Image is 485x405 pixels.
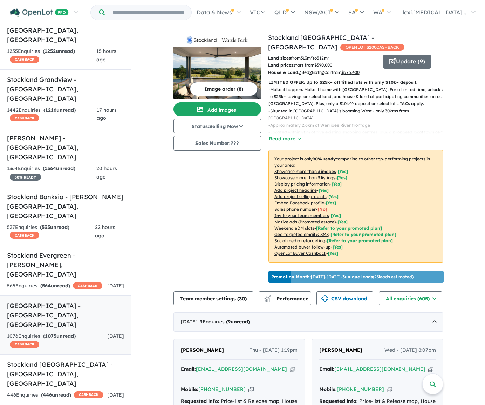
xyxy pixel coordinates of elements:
span: 1252 [45,48,56,54]
span: 20 hours ago [96,165,117,180]
u: 3 [299,70,301,75]
div: 537 Enquir ies [7,223,95,240]
p: Your project is only comparing to other top-performing projects in your area: - - - - - - - - - -... [268,150,443,263]
p: Bed Bath Car from [268,69,378,76]
button: Team member settings (30) [173,291,253,305]
span: Thu - [DATE] 1:19pm [250,346,298,355]
span: 9 [228,319,231,325]
button: CSV download [316,291,373,305]
span: [ Yes ] [338,169,348,174]
u: Geo-targeted email & SMS [274,232,329,237]
span: [Refer to your promoted plan] [327,238,393,243]
sup: 2 [328,55,329,59]
span: [ Yes ] [319,188,329,193]
button: Copy [290,365,295,373]
h5: Stockland Banksia - [PERSON_NAME][GEOGRAPHIC_DATA] , [GEOGRAPHIC_DATA] [7,192,124,221]
span: [ Yes ] [328,194,339,199]
strong: ( unread) [43,48,75,54]
button: Copy [428,365,433,373]
span: 535 [42,224,50,230]
u: $ 575,400 [341,70,360,75]
p: LIMITED OFFER: Up to $25k~ off titled lots with only $10k~ deposit. [268,79,443,86]
a: Stockland [GEOGRAPHIC_DATA] - [GEOGRAPHIC_DATA] [268,34,374,51]
b: 3 unique leads [342,274,373,279]
button: Read more [268,135,301,143]
span: - 9 Enquir ies [198,319,250,325]
span: [ Yes ] [326,200,336,205]
span: CASHBACK [10,114,39,121]
a: [PERSON_NAME] [319,346,362,355]
p: - Approximately 2.6km of Werribee River frontage [268,122,449,129]
div: 1076 Enquir ies [7,332,107,349]
h5: Stockland Evergreen - [PERSON_NAME] , [GEOGRAPHIC_DATA] [7,251,124,279]
span: [PERSON_NAME] [319,347,362,353]
span: lexi.[MEDICAL_DATA]... [403,9,466,16]
span: 446 [43,392,52,398]
strong: Email: [181,366,196,372]
span: [ Yes ] [331,213,341,218]
p: from [268,55,378,62]
span: 1216 [45,107,56,113]
span: OPENLOT $ 200 CASHBACK [340,44,404,51]
span: Performance [265,295,308,302]
span: 15 hours ago [96,48,116,63]
div: 565 Enquir ies [7,282,102,290]
span: [ Yes ] [332,181,342,187]
div: 1364 Enquir ies [7,165,96,181]
b: Land prices [268,62,293,68]
button: Status:Selling Now [173,119,261,133]
span: [DATE] [107,333,124,339]
h5: [GEOGRAPHIC_DATA] - [GEOGRAPHIC_DATA] , [GEOGRAPHIC_DATA] [7,301,124,329]
span: [ No ] [317,207,327,212]
u: Add project selling-points [274,194,327,199]
u: Add project headline [274,188,317,193]
p: start from [268,62,378,69]
p: - Situated in [GEOGRAPHIC_DATA]'s booming West - only 30kms from [GEOGRAPHIC_DATA]. [268,107,449,122]
u: Showcase more than 3 images [274,169,336,174]
u: Embed Facebook profile [274,200,324,205]
u: Native ads (Promoted estate) [274,219,336,224]
span: [ Yes ] [337,175,347,180]
button: Copy [248,386,254,393]
span: 30 % READY [10,174,41,181]
p: - Located within 8km of five existing shopping centres, plus a proposed local town centre just 1.... [268,129,449,143]
span: CASHBACK [10,56,39,63]
span: CASHBACK [74,391,103,398]
strong: Email: [319,366,334,372]
span: 30 [239,295,245,302]
span: CASHBACK [10,232,39,239]
strong: Requested info: [319,398,358,404]
h5: Stockland Grandview - [GEOGRAPHIC_DATA] , [GEOGRAPHIC_DATA] [7,75,124,103]
span: Wed - [DATE] 8:07pm [384,346,436,355]
h5: [PERSON_NAME] - [GEOGRAPHIC_DATA] , [GEOGRAPHIC_DATA] [7,133,124,162]
div: 446 Enquir ies [7,391,103,399]
u: Social media retargeting [274,238,325,243]
u: Automated buyer follow-up [274,244,331,250]
a: [PERSON_NAME] [181,346,224,355]
u: Invite your team members [274,213,329,218]
button: Copy [387,386,392,393]
b: Promotion Month: [271,274,311,279]
span: 1364 [45,165,56,172]
strong: ( unread) [43,107,76,113]
span: 564 [42,282,51,289]
b: House & Land: [268,70,299,75]
h5: Stockland Averley - [GEOGRAPHIC_DATA] , [GEOGRAPHIC_DATA] [7,16,124,44]
u: Display pricing information [274,181,330,187]
div: 1442 Enquir ies [7,106,97,123]
strong: ( unread) [40,282,70,289]
span: CASHBACK [73,282,102,289]
a: [PHONE_NUMBER] [198,386,246,392]
span: 17 hours ago [97,107,117,121]
input: Try estate name, suburb, builder or developer [106,5,190,20]
a: Stockland Wattle Park - Tarneit LogoStockland Wattle Park - Tarneit [173,33,261,99]
u: Weekend eDM slots [274,225,314,231]
img: Openlot PRO Logo White [10,8,69,17]
strong: Mobile: [181,386,198,392]
span: [PERSON_NAME] [181,347,224,353]
p: - Make it happen. Make it home with [GEOGRAPHIC_DATA]. For a limited time, unlock up to $25k~ sav... [268,86,449,107]
h5: Stockland [GEOGRAPHIC_DATA] - [GEOGRAPHIC_DATA] , [GEOGRAPHIC_DATA] [7,360,124,388]
span: 22 hours ago [95,224,115,239]
u: 313 m [301,55,313,61]
strong: Mobile: [319,386,337,392]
